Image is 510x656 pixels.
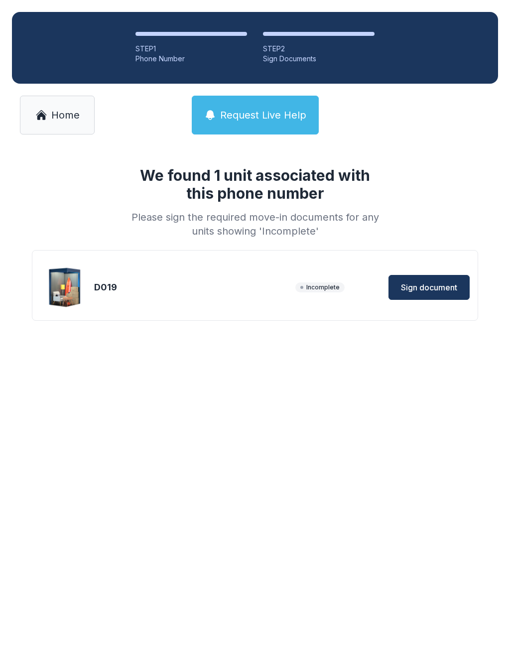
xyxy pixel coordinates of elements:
[295,282,345,292] span: Incomplete
[51,108,80,122] span: Home
[401,281,457,293] span: Sign document
[135,44,247,54] div: STEP 1
[263,44,375,54] div: STEP 2
[94,280,291,294] div: D019
[220,108,306,122] span: Request Live Help
[127,210,382,238] div: Please sign the required move-in documents for any units showing 'Incomplete'
[135,54,247,64] div: Phone Number
[127,166,382,202] h1: We found 1 unit associated with this phone number
[263,54,375,64] div: Sign Documents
